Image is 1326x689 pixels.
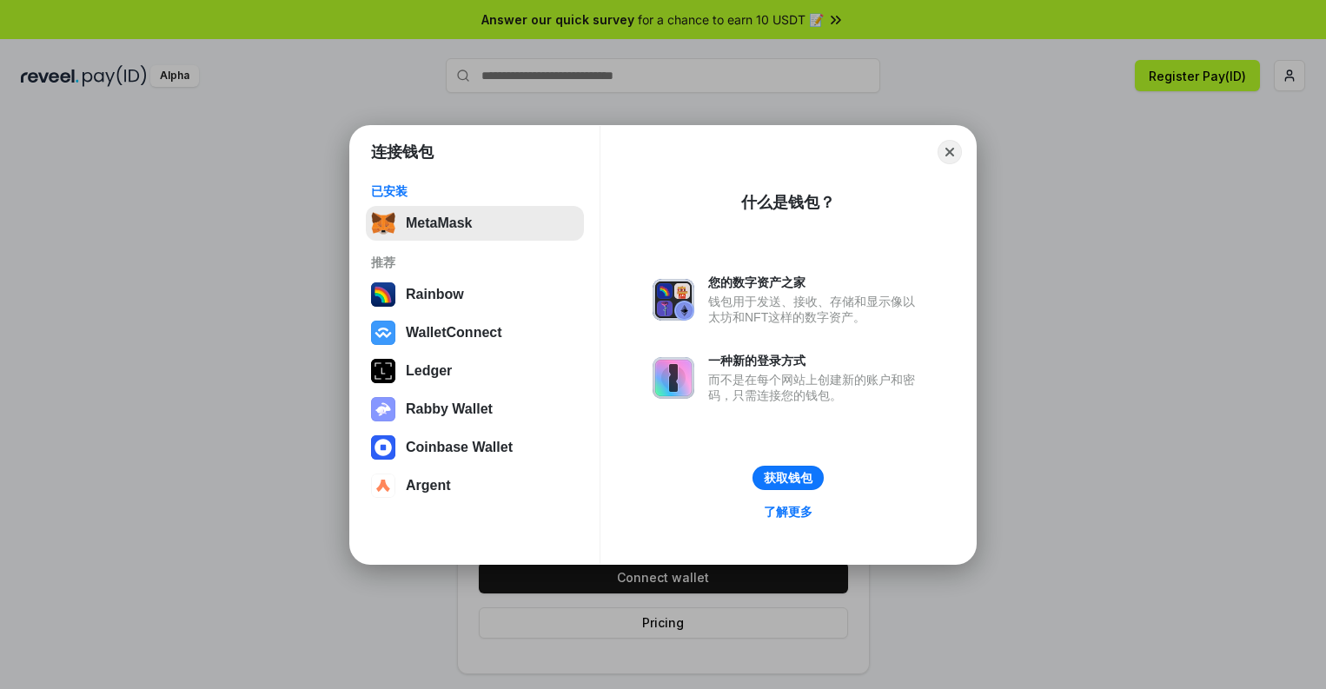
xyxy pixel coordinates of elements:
div: 钱包用于发送、接收、存储和显示像以太坊和NFT这样的数字资产。 [708,294,924,325]
div: 一种新的登录方式 [708,353,924,368]
img: svg+xml,%3Csvg%20xmlns%3D%22http%3A%2F%2Fwww.w3.org%2F2000%2Fsvg%22%20fill%3D%22none%22%20viewBox... [653,279,694,321]
button: Rabby Wallet [366,392,584,427]
div: 而不是在每个网站上创建新的账户和密码，只需连接您的钱包。 [708,372,924,403]
h1: 连接钱包 [371,142,434,162]
button: Close [938,140,962,164]
div: WalletConnect [406,325,502,341]
button: MetaMask [366,206,584,241]
img: svg+xml,%3Csvg%20width%3D%2228%22%20height%3D%2228%22%20viewBox%3D%220%200%2028%2028%22%20fill%3D... [371,474,395,498]
div: 推荐 [371,255,579,270]
div: 已安装 [371,183,579,199]
button: WalletConnect [366,315,584,350]
img: svg+xml,%3Csvg%20width%3D%22120%22%20height%3D%22120%22%20viewBox%3D%220%200%20120%20120%22%20fil... [371,282,395,307]
div: Rabby Wallet [406,401,493,417]
div: Argent [406,478,451,494]
div: 您的数字资产之家 [708,275,924,290]
button: Ledger [366,354,584,388]
a: 了解更多 [753,500,823,523]
div: Rainbow [406,287,464,302]
img: svg+xml,%3Csvg%20width%3D%2228%22%20height%3D%2228%22%20viewBox%3D%220%200%2028%2028%22%20fill%3D... [371,321,395,345]
img: svg+xml,%3Csvg%20width%3D%2228%22%20height%3D%2228%22%20viewBox%3D%220%200%2028%2028%22%20fill%3D... [371,435,395,460]
img: svg+xml,%3Csvg%20xmlns%3D%22http%3A%2F%2Fwww.w3.org%2F2000%2Fsvg%22%20fill%3D%22none%22%20viewBox... [653,357,694,399]
div: Ledger [406,363,452,379]
img: svg+xml,%3Csvg%20xmlns%3D%22http%3A%2F%2Fwww.w3.org%2F2000%2Fsvg%22%20width%3D%2228%22%20height%3... [371,359,395,383]
button: Rainbow [366,277,584,312]
button: Coinbase Wallet [366,430,584,465]
div: Coinbase Wallet [406,440,513,455]
div: MetaMask [406,215,472,231]
div: 获取钱包 [764,470,812,486]
div: 了解更多 [764,504,812,520]
img: svg+xml,%3Csvg%20xmlns%3D%22http%3A%2F%2Fwww.w3.org%2F2000%2Fsvg%22%20fill%3D%22none%22%20viewBox... [371,397,395,421]
button: 获取钱包 [753,466,824,490]
button: Argent [366,468,584,503]
img: svg+xml,%3Csvg%20fill%3D%22none%22%20height%3D%2233%22%20viewBox%3D%220%200%2035%2033%22%20width%... [371,211,395,235]
div: 什么是钱包？ [741,192,835,213]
